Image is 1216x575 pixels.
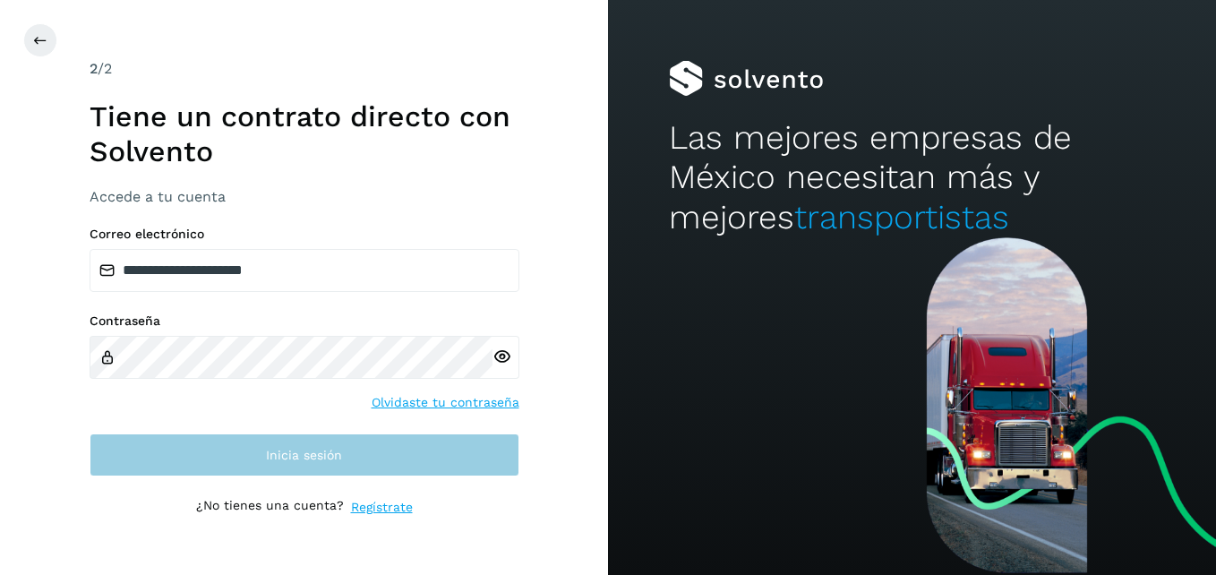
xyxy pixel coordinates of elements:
[90,227,519,242] label: Correo electrónico
[90,99,519,168] h1: Tiene un contrato directo con Solvento
[794,198,1009,236] span: transportistas
[372,393,519,412] a: Olvidaste tu contraseña
[351,498,413,517] a: Regístrate
[669,118,1155,237] h2: Las mejores empresas de México necesitan más y mejores
[90,188,519,205] h3: Accede a tu cuenta
[90,58,519,80] div: /2
[90,60,98,77] span: 2
[90,433,519,476] button: Inicia sesión
[90,313,519,329] label: Contraseña
[266,449,342,461] span: Inicia sesión
[196,498,344,517] p: ¿No tienes una cuenta?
